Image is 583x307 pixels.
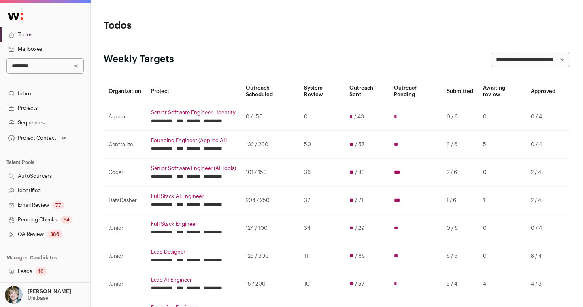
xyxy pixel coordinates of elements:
[241,187,299,214] td: 204 / 250
[47,230,63,238] div: 386
[478,80,526,103] th: Awaiting review
[104,131,146,159] td: Centralize
[299,214,345,242] td: 34
[442,270,478,298] td: 5 / 4
[151,277,236,283] a: Lead AI Engineer
[355,141,364,148] span: / 57
[104,53,174,66] h2: Weekly Targets
[478,270,526,298] td: 4
[299,187,345,214] td: 37
[442,80,478,103] th: Submitted
[241,131,299,159] td: 132 / 200
[241,103,299,131] td: 0 / 150
[151,221,236,227] a: Full Stack Engineer
[299,80,345,103] th: System Review
[6,132,68,144] button: Open dropdown
[35,267,47,275] div: 16
[478,131,526,159] td: 5
[478,103,526,131] td: 0
[241,242,299,270] td: 125 / 300
[241,80,299,103] th: Outreach Scheduled
[146,80,241,103] th: Project
[151,109,236,116] a: Senior Software Engineer - Identity
[104,242,146,270] td: Junior
[151,249,236,255] a: Lead Designer
[442,103,478,131] td: 0 / 6
[355,281,364,287] span: / 57
[3,8,28,24] img: Wellfound
[355,253,365,259] span: / 86
[389,80,442,103] th: Outreach Pending
[478,242,526,270] td: 0
[526,103,560,131] td: 0 / 4
[526,214,560,242] td: 0 / 4
[104,270,146,298] td: Junior
[151,137,236,144] a: Founding Engineer (Applied AI)
[526,131,560,159] td: 0 / 4
[299,103,345,131] td: 0
[355,225,364,231] span: / 29
[241,159,299,187] td: 101 / 150
[299,131,345,159] td: 50
[5,286,23,304] img: 6494470-medium_jpg
[442,214,478,242] td: 0 / 6
[299,242,345,270] td: 11
[526,187,560,214] td: 2 / 4
[151,193,236,200] a: Full Stack AI Engineer
[526,80,560,103] th: Approved
[3,286,73,304] button: Open dropdown
[355,197,363,204] span: / 71
[6,135,56,141] div: Project Context
[478,187,526,214] td: 1
[104,187,146,214] td: DataDasher
[39,282,48,290] div: 3
[104,159,146,187] td: Coder
[241,270,299,298] td: 15 / 200
[104,214,146,242] td: Junior
[241,214,299,242] td: 124 / 100
[104,103,146,131] td: Alpaca
[28,288,71,295] p: [PERSON_NAME]
[354,114,364,120] span: / 43
[442,242,478,270] td: 6 / 6
[52,201,64,209] div: 77
[526,242,560,270] td: 8 / 4
[442,159,478,187] td: 2 / 6
[442,187,478,214] td: 1 / 6
[151,165,236,172] a: Senior Software Engineer (AI Tools)
[355,169,365,176] span: / 43
[104,19,259,32] h1: Todos
[60,216,73,224] div: 54
[299,270,345,298] td: 10
[478,159,526,187] td: 0
[442,131,478,159] td: 3 / 6
[526,159,560,187] td: 2 / 4
[478,214,526,242] td: 0
[104,80,146,103] th: Organization
[299,159,345,187] td: 36
[345,80,389,103] th: Outreach Sent
[526,270,560,298] td: 4 / 3
[28,295,48,301] p: Unitbase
